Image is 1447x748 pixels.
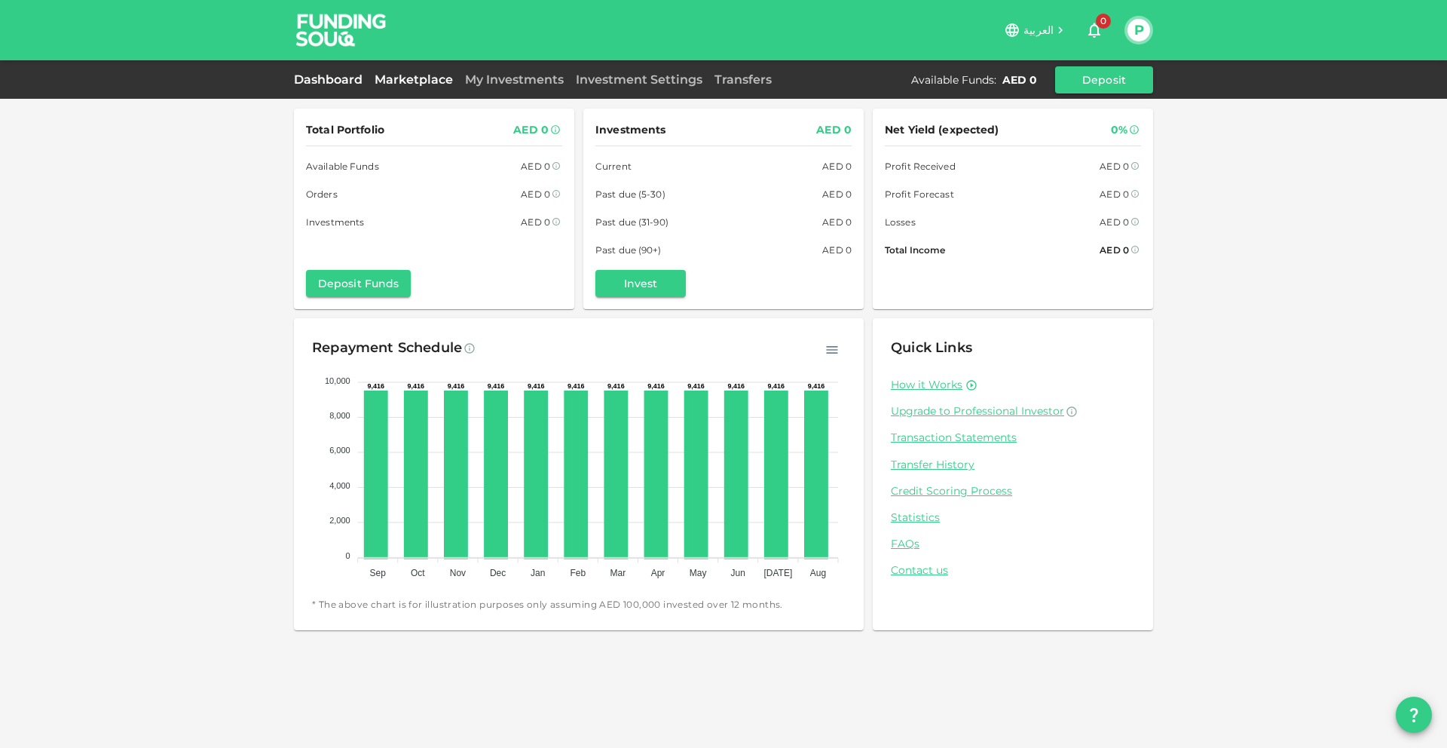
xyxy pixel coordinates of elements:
tspan: Feb [570,568,586,578]
span: Net Yield (expected) [885,121,999,139]
a: Upgrade to Professional Investor [891,404,1135,418]
span: Investments [595,121,665,139]
div: Available Funds : [911,72,996,87]
button: Deposit [1055,66,1153,93]
a: Marketplace [369,72,459,87]
div: AED 0 [521,158,550,174]
div: AED 0 [1100,214,1129,230]
div: AED 0 [521,186,550,202]
tspan: Jun [731,568,745,578]
tspan: [DATE] [763,568,792,578]
span: Available Funds [306,158,379,174]
button: 0 [1079,15,1109,45]
button: Invest [595,270,686,297]
tspan: 4,000 [329,481,350,490]
span: العربية [1023,23,1054,37]
a: How it Works [891,378,962,392]
tspan: Aug [810,568,826,578]
button: question [1396,697,1432,733]
a: Statistics [891,510,1135,525]
div: AED 0 [822,186,852,202]
tspan: May [690,568,707,578]
button: P [1127,19,1150,41]
div: AED 0 [822,214,852,230]
span: * The above chart is for illustration purposes only assuming AED 100,000 invested over 12 months. [312,597,846,612]
a: Transfer History [891,458,1135,472]
a: Contact us [891,563,1135,578]
div: AED 0 [816,121,852,139]
tspan: Mar [610,568,626,578]
button: Deposit Funds [306,270,411,297]
a: Investment Settings [570,72,708,87]
span: Investments [306,214,364,230]
span: Orders [306,186,338,202]
tspan: 2,000 [329,516,350,525]
span: Past due (5-30) [595,186,665,202]
div: AED 0 [1002,72,1037,87]
span: Losses [885,214,916,230]
a: My Investments [459,72,570,87]
div: Repayment Schedule [312,336,462,360]
span: 0 [1096,14,1111,29]
a: FAQs [891,537,1135,551]
a: Dashboard [294,72,369,87]
tspan: Sep [370,568,387,578]
a: Transfers [708,72,778,87]
div: AED 0 [1100,186,1129,202]
tspan: Dec [490,568,506,578]
tspan: 0 [346,551,350,560]
span: Current [595,158,632,174]
span: Past due (31-90) [595,214,668,230]
div: AED 0 [521,214,550,230]
div: AED 0 [822,242,852,258]
span: Profit Forecast [885,186,954,202]
tspan: 10,000 [325,376,350,385]
div: AED 0 [1100,242,1129,258]
tspan: Apr [651,568,665,578]
tspan: Oct [411,568,425,578]
span: Upgrade to Professional Investor [891,404,1064,418]
span: Total Portfolio [306,121,384,139]
div: AED 0 [822,158,852,174]
a: Transaction Statements [891,431,1135,445]
span: Total Income [885,242,945,258]
a: Credit Scoring Process [891,484,1135,498]
tspan: 8,000 [329,411,350,420]
tspan: Nov [450,568,466,578]
tspan: 6,000 [329,446,350,455]
div: 0% [1111,121,1127,139]
span: Past due (90+) [595,242,662,258]
div: AED 0 [1100,158,1129,174]
span: Quick Links [891,339,972,356]
div: AED 0 [513,121,549,139]
tspan: Jan [531,568,545,578]
span: Profit Received [885,158,956,174]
